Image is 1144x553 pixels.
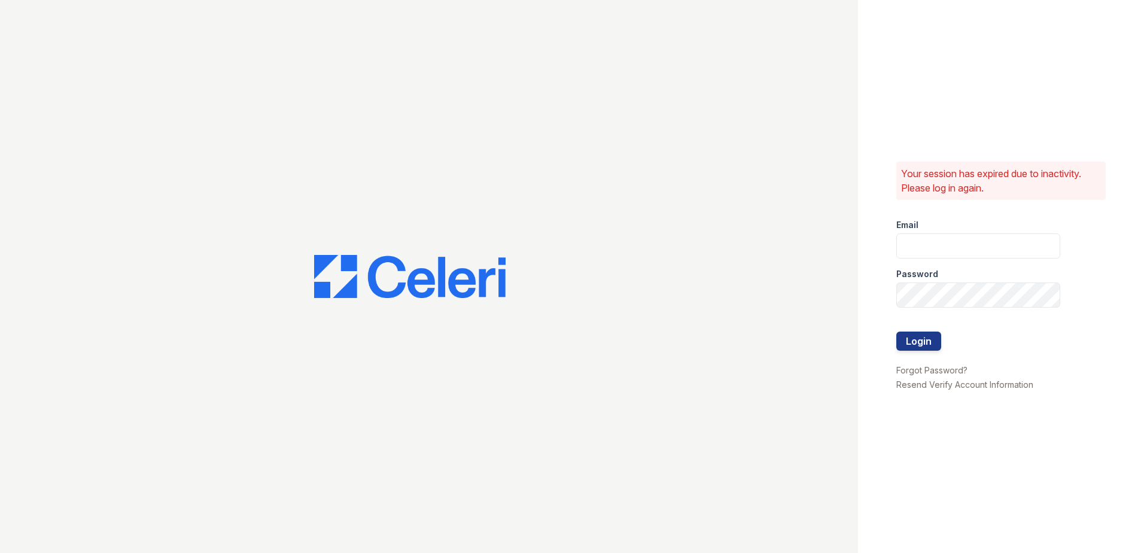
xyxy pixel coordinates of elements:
[896,379,1033,390] a: Resend Verify Account Information
[896,332,941,351] button: Login
[896,365,967,375] a: Forgot Password?
[896,219,918,231] label: Email
[896,268,938,280] label: Password
[314,255,506,298] img: CE_Logo_Blue-a8612792a0a2168367f1c8372b55b34899dd931a85d93a1a3d3e32e68fde9ad4.png
[901,166,1101,195] p: Your session has expired due to inactivity. Please log in again.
